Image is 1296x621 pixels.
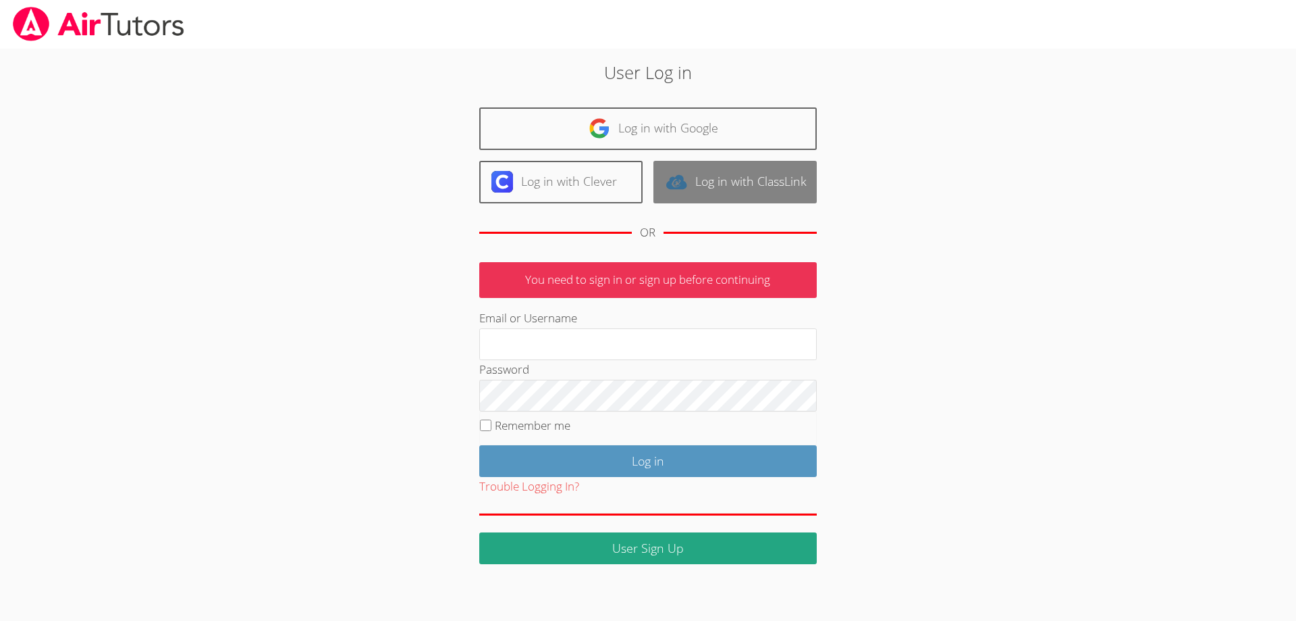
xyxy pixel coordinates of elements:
[495,418,570,433] label: Remember me
[298,59,998,85] h2: User Log in
[479,161,643,203] a: Log in with Clever
[666,171,687,193] img: classlink-logo-d6bb404cc1216ec64c9a2012d9dc4662098be43eaf13dc465df04b49fa7ab582.svg
[640,223,655,243] div: OR
[479,445,817,477] input: Log in
[653,161,817,203] a: Log in with ClassLink
[479,107,817,150] a: Log in with Google
[11,7,186,41] img: airtutors_banner-c4298cdbf04f3fff15de1276eac7730deb9818008684d7c2e4769d2f7ddbe033.png
[479,262,817,298] p: You need to sign in or sign up before continuing
[479,477,579,497] button: Trouble Logging In?
[479,310,577,326] label: Email or Username
[589,118,610,139] img: google-logo-50288ca7cdecda66e5e0955fdab243c47b7ad437acaf1139b6f446037453330a.svg
[479,532,817,564] a: User Sign Up
[479,362,529,377] label: Password
[491,171,513,193] img: clever-logo-6eab21bc6e7a338710f1a6ff85c0baf02591cd810cc4098c63d3a4b26e2feb20.svg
